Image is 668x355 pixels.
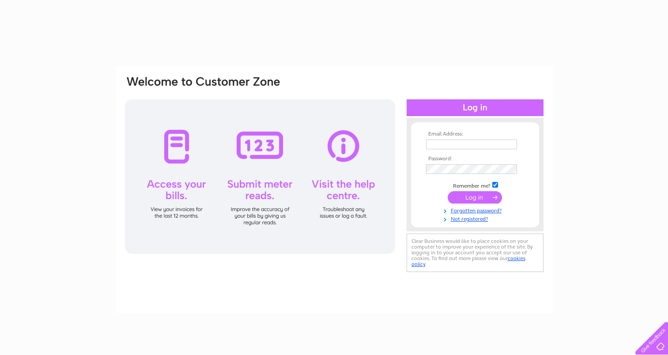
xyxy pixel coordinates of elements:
a: Not registered? [426,214,526,223]
th: Email Address: [424,131,526,137]
a: cookies policy [411,255,525,267]
a: Forgotten password? [426,206,526,214]
td: Remember me? [424,181,526,189]
th: Password: [424,156,526,162]
input: Submit [448,191,502,204]
div: Clear Business would like to place cookies on your computer to improve your experience of the sit... [407,234,543,272]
